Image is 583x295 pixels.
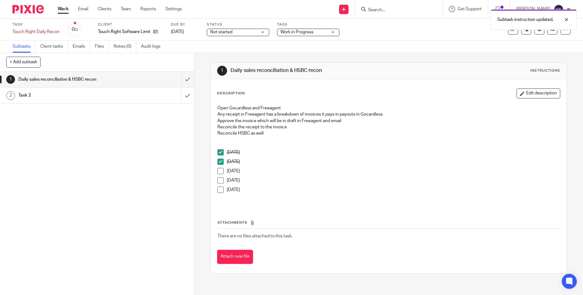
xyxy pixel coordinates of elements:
[58,6,69,12] a: Work
[12,22,60,27] label: Task
[280,30,313,34] span: Work in Progress
[210,30,232,34] span: Not started
[12,29,60,35] div: Touch Right Daily Recon
[207,22,269,27] label: Status
[517,88,560,98] button: Edit description
[217,118,560,124] p: Approve the invoice which will be in draft in Freeagent and email
[217,111,560,117] p: Any receipt in Freeagent has a breakdown of invoices it pays in payouts in Gocardless
[231,67,402,74] h1: Daily sales reconciliation & HSBC recon
[217,91,245,96] p: Description
[217,66,227,76] div: 1
[277,22,339,27] label: Tags
[227,187,560,193] p: [DATE]
[6,57,41,67] button: + Add subtask
[6,91,15,100] div: 2
[217,105,560,111] p: Open Gocardless and Freeagent
[227,177,560,183] p: [DATE]
[12,5,44,13] img: Pixie
[98,22,163,27] label: Client
[73,40,90,53] a: Emails
[75,28,78,31] small: /2
[98,29,150,35] p: Touch Right Software Limited
[98,6,111,12] a: Clients
[227,168,560,174] p: [DATE]
[141,40,165,53] a: Audit logs
[95,40,109,53] a: Files
[217,130,560,136] p: Reconcile HSBC as well
[171,30,184,34] span: [DATE]
[554,4,564,14] img: svg%3E
[114,40,136,53] a: Notes (0)
[12,40,36,53] a: Subtasks
[497,17,553,23] p: Subtask instruction updated.
[40,40,68,53] a: Client tasks
[217,221,247,224] span: Attachments
[121,6,131,12] a: Team
[140,6,156,12] a: Reports
[530,68,560,73] div: Instructions
[78,6,88,12] a: Email
[18,91,123,100] h1: Task 2
[171,22,199,27] label: Due by
[227,159,560,165] p: [DATE]
[217,234,293,238] span: There are no files attached to this task.
[165,6,182,12] a: Settings
[18,75,123,84] h1: Daily sales reconciliation & HSBC recon
[227,149,560,155] p: [DATE]
[72,26,78,33] div: 0
[6,75,15,84] div: 1
[217,124,560,130] p: Reconcile the receipt to the invoice
[217,250,253,264] button: Attach new file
